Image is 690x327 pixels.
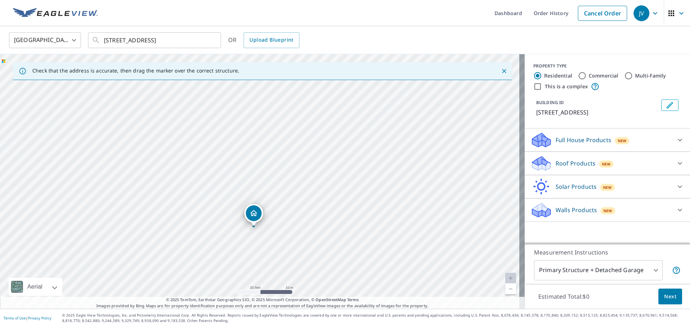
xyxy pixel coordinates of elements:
a: Terms of Use [4,316,26,321]
div: Walls ProductsNew [530,201,684,219]
label: This is a complex [545,83,588,90]
div: OR [228,32,299,48]
a: Current Level 20, Zoom In Disabled [505,273,516,284]
span: Next [664,292,676,301]
p: BUILDING ID [536,99,564,106]
span: Upload Blueprint [249,36,293,45]
label: Residential [544,72,572,79]
label: Multi-Family [635,72,666,79]
p: Estimated Total: $0 [533,289,595,304]
span: New [618,138,627,144]
div: Solar ProductsNew [530,178,684,195]
div: Primary Structure + Detached Garage [534,260,663,280]
p: © 2025 Eagle View Technologies, Inc. and Pictometry International Corp. All Rights Reserved. Repo... [62,313,686,323]
span: New [603,208,612,214]
a: Cancel Order [578,6,627,21]
p: Full House Products [556,136,611,144]
a: Upload Blueprint [244,32,299,48]
span: © 2025 TomTom, Earthstar Geographics SIO, © 2025 Microsoft Corporation, © [166,297,359,303]
button: Next [658,289,682,305]
span: New [602,161,611,167]
div: Dropped pin, building 1, Residential property, 3009 S 87th St Omaha, NE 68124 [244,204,263,226]
p: Measurement Instructions [534,248,681,257]
img: EV Logo [13,8,98,19]
p: | [4,316,51,320]
a: Current Level 20, Zoom Out [505,284,516,294]
p: Walls Products [556,206,597,214]
div: Aerial [25,278,45,296]
a: OpenStreetMap [316,297,346,302]
a: Privacy Policy [28,316,51,321]
input: Search by address or latitude-longitude [104,30,206,50]
div: PROPERTY TYPE [533,63,681,69]
span: New [603,184,612,190]
span: Your report will include the primary structure and a detached garage if one exists. [672,266,681,275]
div: Aerial [9,278,62,296]
div: Roof ProductsNew [530,155,684,172]
p: Solar Products [556,182,597,191]
button: Close [500,66,509,76]
p: Check that the address is accurate, then drag the marker over the correct structure. [32,67,239,74]
p: Roof Products [556,159,595,168]
div: JV [634,5,649,21]
p: [STREET_ADDRESS] [536,108,658,117]
label: Commercial [589,72,618,79]
div: Full House ProductsNew [530,131,684,149]
button: Edit building 1 [661,99,678,111]
div: [GEOGRAPHIC_DATA] [9,30,81,50]
a: Terms [347,297,359,302]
